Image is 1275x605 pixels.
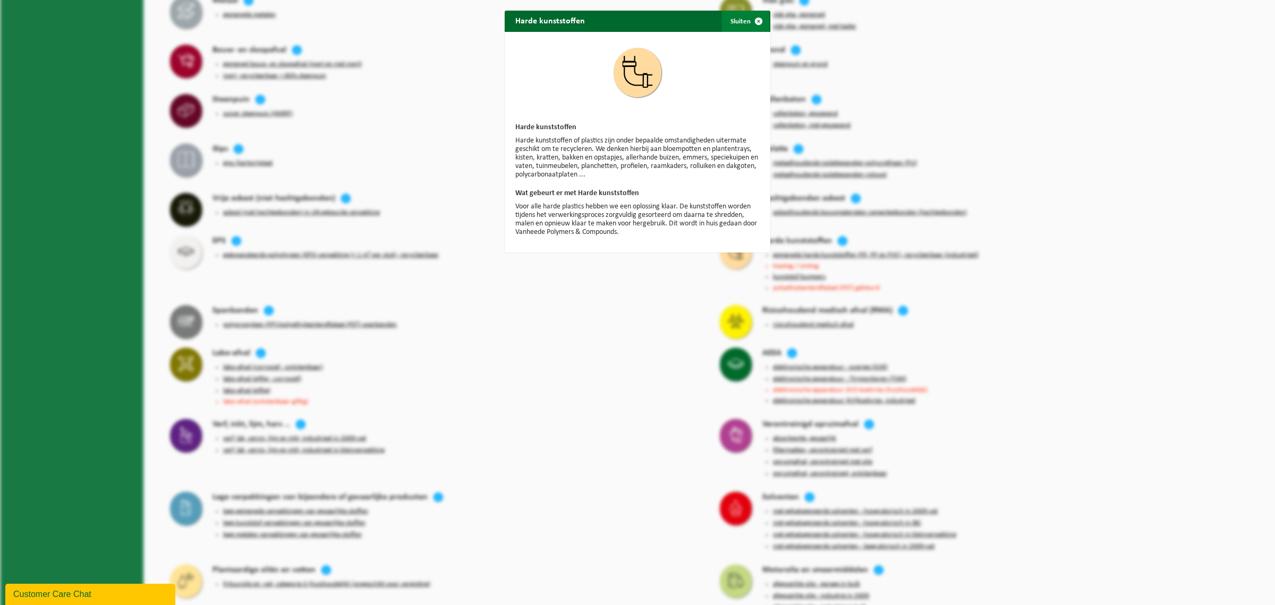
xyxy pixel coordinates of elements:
h3: Wat gebeurt er met Harde kunststoffen [515,190,760,197]
p: Harde kunststoffen of plastics zijn onder bepaalde omstandigheden uitermate geschikt om te recycl... [515,137,760,179]
p: Voor alle harde plastics hebben we een oplossing klaar. De kunststoffen worden tijdens het verwer... [515,203,760,237]
iframe: chat widget [5,582,177,605]
h3: Harde kunststoffen [515,124,760,131]
button: Sluiten [722,11,769,32]
h2: Harde kunststoffen [505,11,596,31]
